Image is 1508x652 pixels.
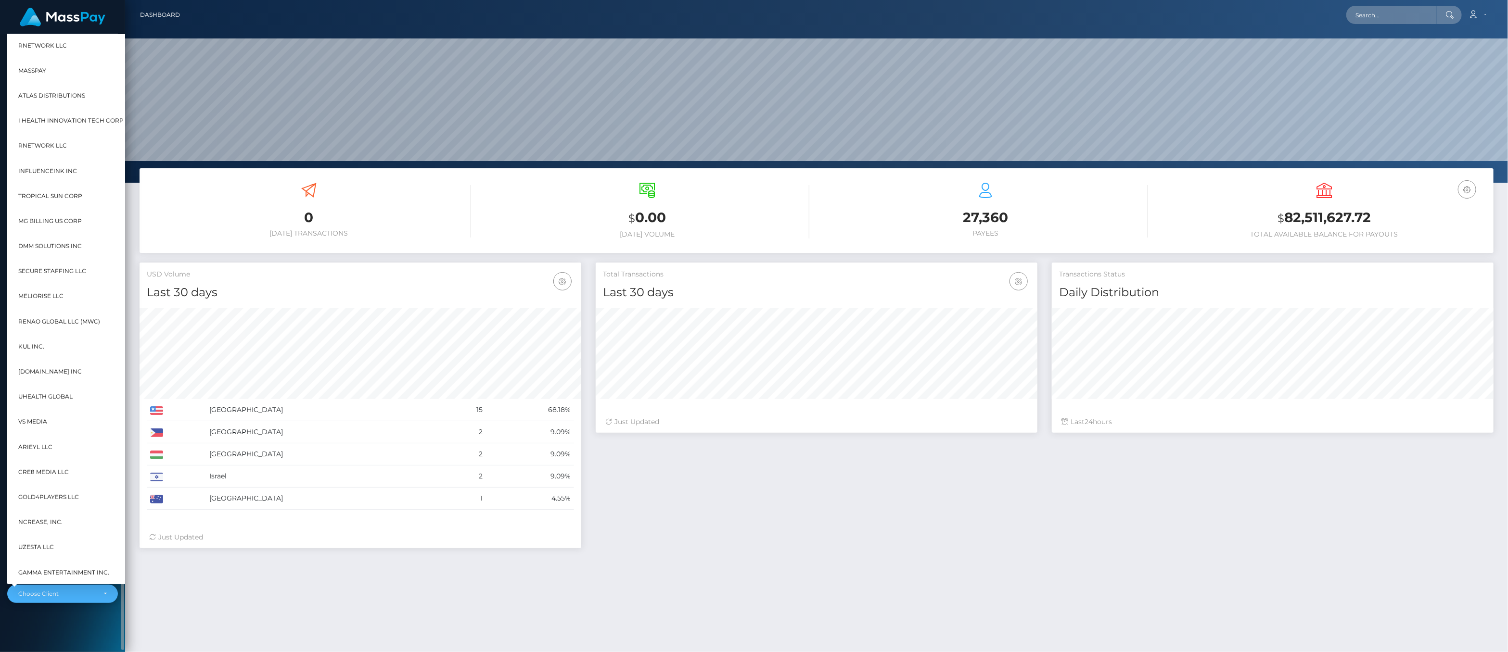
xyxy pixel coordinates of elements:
small: $ [1278,212,1284,225]
span: [DOMAIN_NAME] INC [18,365,82,378]
td: [GEOGRAPHIC_DATA] [206,421,447,443]
span: I HEALTH INNOVATION TECH CORP [18,114,124,127]
td: [GEOGRAPHIC_DATA] [206,488,447,510]
span: Gamma Entertainment Inc. [18,566,109,579]
span: 24 [1085,417,1093,426]
h3: 0 [147,208,471,227]
span: MassPay [18,64,46,77]
span: Renao Global LLC (MWC) [18,315,100,328]
td: Israel [206,465,447,488]
span: Gold4Players LLC [18,491,79,503]
td: [GEOGRAPHIC_DATA] [206,443,447,465]
h4: Daily Distribution [1059,284,1486,301]
button: Choose Client [7,585,118,603]
span: Kul Inc. [18,340,44,353]
td: 68.18% [486,399,574,421]
span: VS Media [18,415,47,428]
td: 2 [447,465,486,488]
td: 9.09% [486,465,574,488]
td: 15 [447,399,486,421]
span: RNetwork LLC [18,39,67,52]
h6: Payees [824,229,1148,238]
td: [GEOGRAPHIC_DATA] [206,399,447,421]
img: MassPay Logo [20,8,105,26]
h6: [DATE] Transactions [147,229,471,238]
div: Just Updated [605,417,1028,427]
span: rNetwork LLC [18,139,67,152]
div: Last hours [1061,417,1484,427]
h5: USD Volume [147,270,574,279]
div: Choose Client [18,590,96,598]
h5: Transactions Status [1059,270,1486,279]
h4: Last 30 days [147,284,574,301]
h5: Total Transactions [603,270,1030,279]
span: MG Billing US Corp [18,215,82,227]
td: 2 [447,443,486,465]
td: 2 [447,421,486,443]
small: $ [628,212,635,225]
span: Secure Staffing LLC [18,265,86,277]
span: Atlas Distributions [18,89,85,102]
span: Meliorise LLC [18,290,64,302]
td: 1 [447,488,486,510]
img: HU.png [150,451,163,459]
h6: [DATE] Volume [486,230,810,238]
span: Cre8 Media LLC [18,466,69,478]
input: Search... [1346,6,1437,24]
span: Arieyl LLC [18,441,52,453]
h3: 82,511,627.72 [1163,208,1487,228]
span: UzestA LLC [18,541,54,553]
span: Tropical Sun Corp [18,190,82,202]
span: InfluenceInk Inc [18,165,77,177]
h4: Last 30 days [603,284,1030,301]
img: US.png [150,406,163,415]
a: Dashboard [140,5,180,25]
td: 4.55% [486,488,574,510]
td: 9.09% [486,443,574,465]
span: Ncrease, Inc. [18,516,63,528]
img: PH.png [150,428,163,437]
div: Just Updated [149,532,572,542]
h6: Total Available Balance for Payouts [1163,230,1487,238]
span: DMM Solutions Inc [18,240,82,252]
td: 9.09% [486,421,574,443]
h3: 27,360 [824,208,1148,227]
span: UHealth Global [18,390,73,403]
h3: 0.00 [486,208,810,228]
img: IL.png [150,473,163,481]
img: AU.png [150,495,163,503]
